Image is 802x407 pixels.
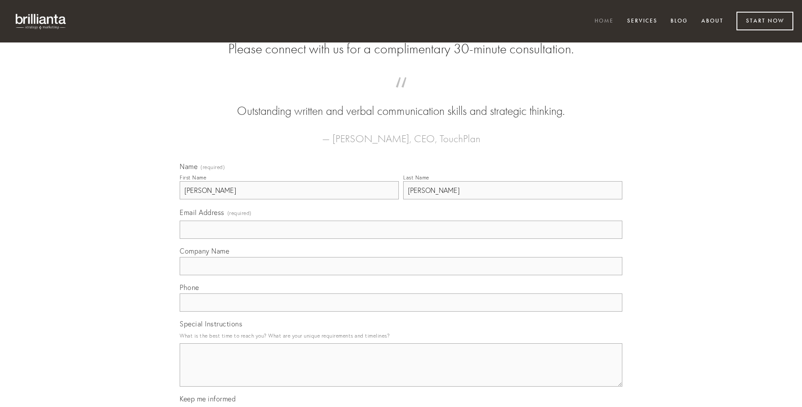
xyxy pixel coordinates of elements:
[194,86,608,120] blockquote: Outstanding written and verbal communication skills and strategic thinking.
[194,86,608,103] span: “
[180,208,224,217] span: Email Address
[180,247,229,255] span: Company Name
[227,207,252,219] span: (required)
[180,283,199,292] span: Phone
[621,14,663,29] a: Services
[589,14,619,29] a: Home
[180,174,206,181] div: First Name
[194,120,608,147] figcaption: — [PERSON_NAME], CEO, TouchPlan
[403,174,429,181] div: Last Name
[180,394,236,403] span: Keep me informed
[200,165,225,170] span: (required)
[665,14,694,29] a: Blog
[180,319,242,328] span: Special Instructions
[9,9,74,34] img: brillianta - research, strategy, marketing
[696,14,729,29] a: About
[180,41,622,57] h2: Please connect with us for a complimentary 30-minute consultation.
[180,330,622,342] p: What is the best time to reach you? What are your unique requirements and timelines?
[736,12,793,30] a: Start Now
[180,162,197,171] span: Name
